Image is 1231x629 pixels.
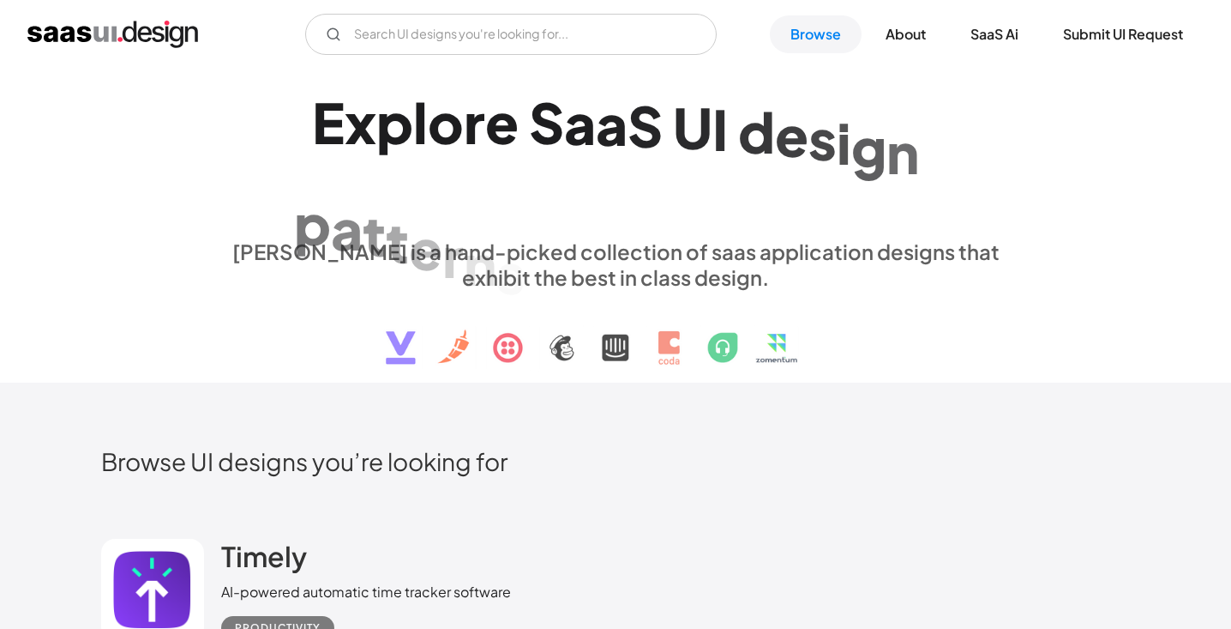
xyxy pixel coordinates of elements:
div: [PERSON_NAME] is a hand-picked collection of saas application designs that exhibit the best in cl... [221,239,1010,290]
div: U [673,94,712,160]
a: About [865,15,946,53]
div: a [331,196,363,262]
a: Browse [770,15,862,53]
h2: Browse UI designs you’re looking for [101,446,1130,476]
div: r [464,89,485,155]
div: d [738,99,775,165]
h2: Timely [221,539,307,573]
a: Submit UI Request [1042,15,1204,53]
div: g [851,114,886,180]
a: home [27,21,198,48]
div: S [628,93,663,159]
img: text, icon, saas logo [356,290,875,379]
div: p [294,191,331,257]
h1: Explore SaaS UI design patterns & interactions. [221,89,1010,221]
div: t [386,209,409,275]
div: a [564,90,596,156]
div: e [409,215,442,281]
form: Email Form [305,14,717,55]
input: Search UI designs you're looking for... [305,14,717,55]
div: n [886,119,919,185]
div: l [413,89,428,155]
div: a [596,91,628,157]
div: e [775,102,808,168]
div: p [376,89,413,155]
div: E [312,89,345,155]
div: S [529,89,564,155]
div: s [808,106,837,172]
div: s [496,239,525,305]
div: I [712,96,728,162]
div: n [464,231,496,297]
div: o [428,89,464,155]
a: Timely [221,539,307,582]
div: r [442,223,464,289]
a: SaaS Ai [950,15,1039,53]
div: e [485,89,519,155]
div: x [345,89,376,155]
div: AI-powered automatic time tracker software [221,582,511,602]
div: i [837,110,851,176]
div: t [363,202,386,268]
